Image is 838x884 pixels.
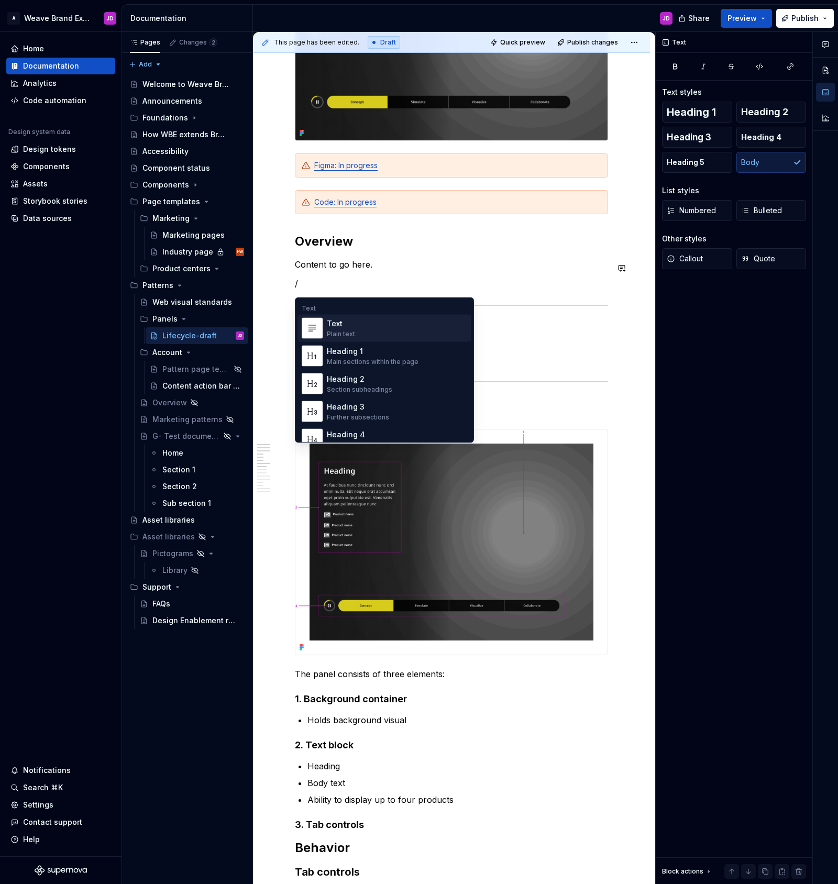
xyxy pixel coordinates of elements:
[380,38,396,47] span: Draft
[142,113,188,123] div: Foundations
[179,38,217,47] div: Changes
[662,248,732,269] button: Callout
[295,865,608,879] h3: Tab controls
[146,461,248,478] a: Section 1
[142,163,210,173] div: Component status
[727,13,757,24] span: Preview
[136,260,248,277] div: Product centers
[152,347,182,358] div: Account
[314,161,378,170] a: Figma: In progress
[142,180,189,190] div: Components
[146,327,248,344] a: Lifecycle-draftJD
[136,612,248,629] a: Design Enablement requests
[126,76,248,629] div: Page tree
[136,344,248,361] div: Account
[295,258,608,271] p: Content to go here.
[6,40,115,57] a: Home
[162,481,197,492] div: Section 2
[567,38,618,47] span: Publish changes
[152,431,220,441] div: G- Test documentation page
[295,328,608,345] h2: Intent
[136,394,248,411] a: Overview
[662,867,703,876] div: Block actions
[741,132,781,142] span: Heading 4
[295,668,608,680] p: The panel consists of three elements:
[130,38,160,47] div: Pages
[162,498,211,509] div: Sub section 1
[162,364,230,374] div: Pattern page template
[6,158,115,175] a: Components
[662,152,732,173] button: Heading 5
[136,545,248,562] a: Pictograms
[152,414,223,425] div: Marketing patterns
[23,179,48,189] div: Assets
[146,361,248,378] a: Pattern page template
[6,141,115,158] a: Design tokens
[662,87,702,97] div: Text styles
[741,253,775,264] span: Quote
[126,143,248,160] a: Accessibility
[162,381,242,391] div: Content action bar pattern
[295,404,608,421] h2: Anatomy
[667,107,716,117] span: Heading 1
[136,294,248,311] a: Web visual standards
[7,12,20,25] div: A
[126,579,248,595] div: Support
[295,839,608,856] h2: Behavior
[23,834,40,845] div: Help
[23,61,79,71] div: Documentation
[238,330,242,341] div: JD
[23,144,76,154] div: Design tokens
[23,95,86,106] div: Code automation
[307,777,608,789] p: Body text
[487,35,550,50] button: Quick preview
[23,196,87,206] div: Storybook stories
[295,429,608,655] img: ef5c56de-007d-44d4-adc4-6284a33e5c4a.png
[152,314,178,324] div: Panels
[295,819,608,831] h4: 3. Tab controls
[142,196,200,207] div: Page templates
[688,13,710,24] span: Share
[6,58,115,74] a: Documentation
[23,213,72,224] div: Data sources
[23,43,44,54] div: Home
[295,739,608,752] h4: 2. Text block
[146,478,248,495] a: Section 2
[554,35,623,50] button: Publish changes
[146,227,248,244] a: Marketing pages
[152,297,232,307] div: Web visual standards
[23,782,63,793] div: Search ⌘K
[162,230,225,240] div: Marketing pages
[126,193,248,210] div: Page templates
[142,129,229,140] div: How WBE extends Brand
[152,397,187,408] div: Overview
[142,515,195,525] div: Asset libraries
[126,126,248,143] a: How WBE extends Brand
[662,185,699,196] div: List styles
[146,495,248,512] a: Sub section 1
[139,60,152,69] span: Add
[295,278,298,289] span: /
[663,14,670,23] div: JD
[500,38,545,47] span: Quick preview
[741,107,788,117] span: Heading 2
[23,800,53,810] div: Settings
[162,565,188,576] div: Library
[146,378,248,394] a: Content action bar pattern
[146,445,248,461] a: Home
[776,9,834,28] button: Publish
[662,102,732,123] button: Heading 1
[662,864,713,879] div: Block actions
[662,234,707,244] div: Other styles
[152,599,170,609] div: FAQs
[126,512,248,528] a: Asset libraries
[126,277,248,294] div: Patterns
[6,831,115,848] button: Help
[23,817,82,827] div: Contact support
[662,200,732,221] button: Numbered
[237,247,243,257] div: HW
[662,127,732,148] button: Heading 3
[667,132,711,142] span: Heading 3
[136,411,248,428] a: Marketing patterns
[130,13,248,24] div: Documentation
